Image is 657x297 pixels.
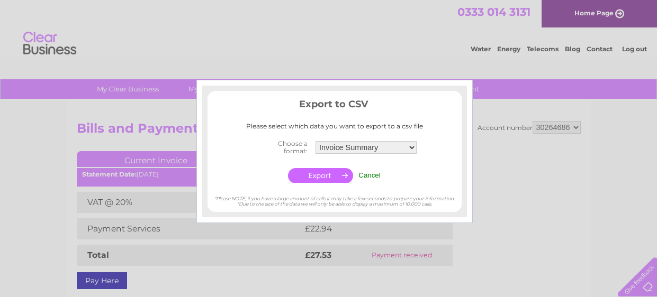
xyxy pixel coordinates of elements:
input: Cancel [358,171,381,179]
a: Blog [565,45,580,53]
h3: Export to CSV [208,97,462,115]
div: Clear Business is a trading name of Verastar Limited (registered in [GEOGRAPHIC_DATA] No. 3667643... [79,6,579,51]
a: Telecoms [527,45,559,53]
a: Contact [587,45,613,53]
a: Water [471,45,491,53]
div: *Please NOTE, if you have a large amount of calls it may take a few seconds to prepare your infor... [208,185,462,207]
th: Choose a format: [249,137,313,158]
div: Please select which data you want to export to a csv file [208,123,462,130]
img: logo.png [23,27,77,60]
a: 0333 014 3131 [457,5,530,18]
a: Log out [622,45,647,53]
a: Energy [497,45,520,53]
